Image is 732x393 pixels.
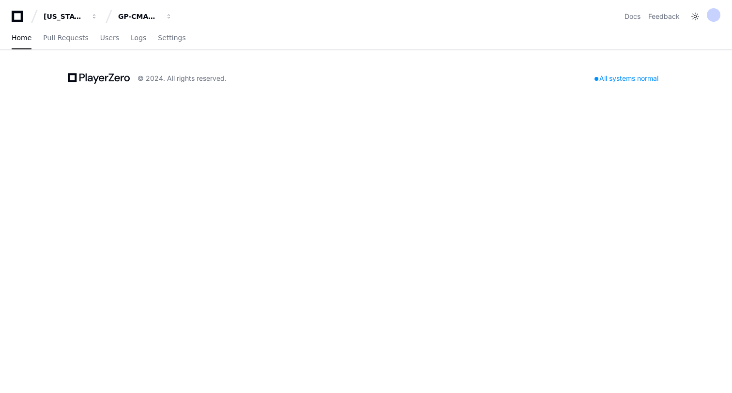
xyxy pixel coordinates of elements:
[12,27,31,49] a: Home
[12,35,31,41] span: Home
[648,12,680,21] button: Feedback
[100,27,119,49] a: Users
[118,12,160,21] div: GP-CMAG-MP2
[625,12,640,21] a: Docs
[131,35,146,41] span: Logs
[43,27,88,49] a: Pull Requests
[114,8,176,25] button: GP-CMAG-MP2
[131,27,146,49] a: Logs
[44,12,85,21] div: [US_STATE] Pacific
[40,8,102,25] button: [US_STATE] Pacific
[158,27,185,49] a: Settings
[100,35,119,41] span: Users
[43,35,88,41] span: Pull Requests
[158,35,185,41] span: Settings
[589,72,664,85] div: All systems normal
[137,74,227,83] div: © 2024. All rights reserved.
